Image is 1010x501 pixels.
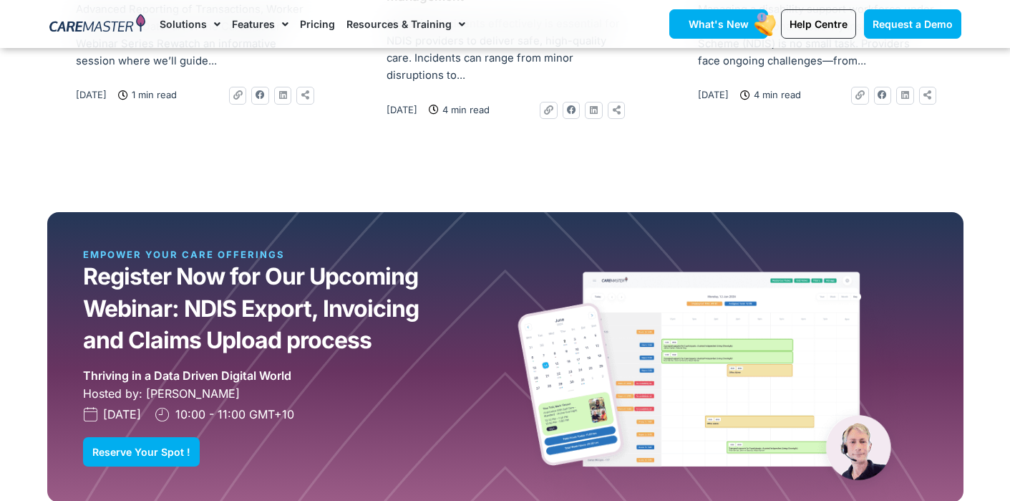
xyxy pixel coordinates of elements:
[49,14,146,35] img: CareMaster Logo
[76,89,107,100] time: [DATE]
[83,385,505,402] div: Hosted by: [PERSON_NAME]
[92,447,190,457] span: Reserve Your Spot !
[128,87,177,102] span: 1 min read
[83,248,344,261] div: EMPOWER YOUR CARE OFFERINGS
[387,102,417,118] a: [DATE]
[83,406,141,423] a: [DATE]
[864,9,961,39] a: Request a Demo
[83,261,432,356] h2: Register Now for Our Upcoming Webinar: NDIS Export, Invoicing and Claims Upload process
[689,18,749,30] span: What's New
[698,89,729,100] time: [DATE]
[83,367,291,385] div: Thriving in a Data Driven Digital World
[781,9,856,39] a: Help Centre
[387,15,623,84] p: Managing incidents effectively is essential for NDIS providers to deliver safe, high-quality care...
[873,18,953,30] span: Request a Demo
[698,87,729,102] a: [DATE]
[669,9,768,39] a: What's New
[76,87,107,102] a: [DATE]
[155,406,294,423] a: 10:00 - 11:00 GMT+10
[387,104,417,115] time: [DATE]
[439,102,490,118] span: 4 min read
[790,18,848,30] span: Help Centre
[750,87,801,102] span: 4 min read
[83,437,200,467] a: Reserve Your Spot !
